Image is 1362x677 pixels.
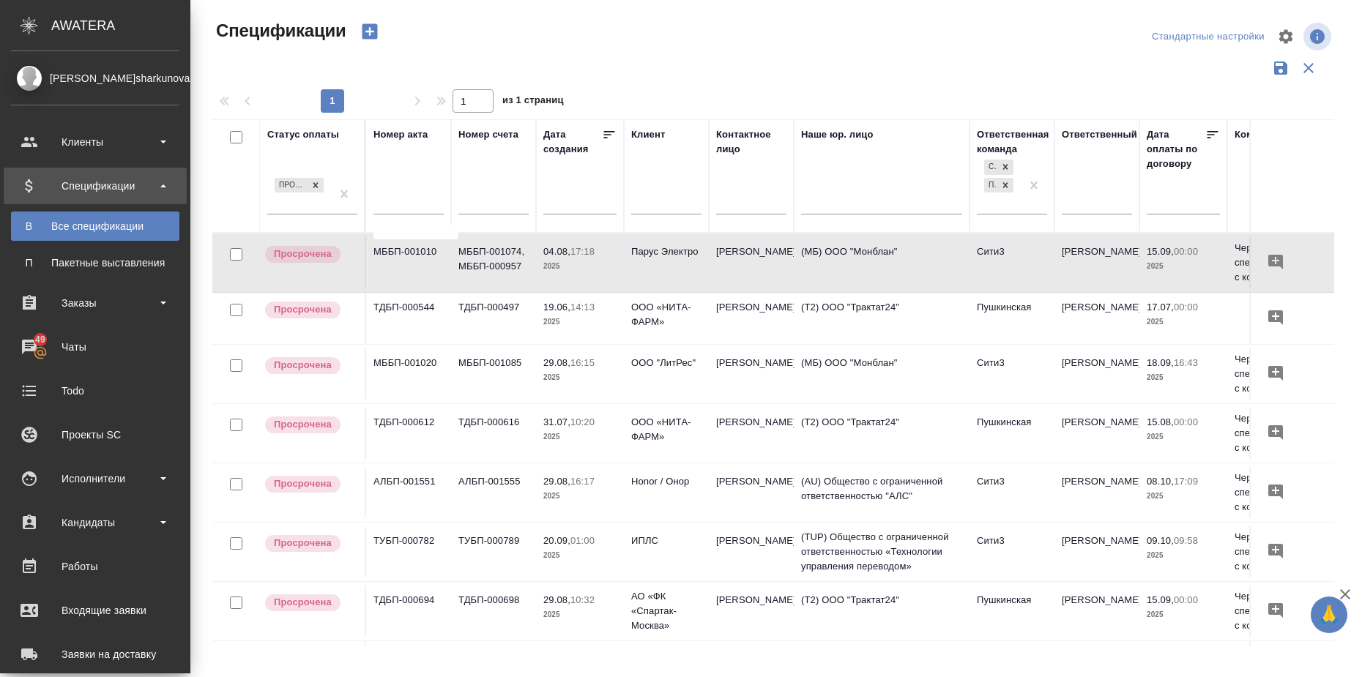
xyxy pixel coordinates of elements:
div: Номер счета [458,127,518,142]
p: 17:18 [570,246,595,257]
a: ВВсе спецификации [11,212,179,241]
p: 15.09, [1147,246,1174,257]
div: Пакетные выставления [18,255,172,270]
td: [PERSON_NAME] [1054,526,1139,577]
p: 16:15 [570,357,595,368]
p: АО «ФК «Спартак-Москва» [631,589,702,633]
button: 🙏 [1311,596,1347,633]
p: 01:00 [570,535,595,546]
p: 19.06, [543,302,570,313]
div: Заявки на доставку [11,643,179,665]
span: Посмотреть информацию [1303,23,1334,51]
div: Сити3, Пушкинская [983,158,1015,176]
td: [PERSON_NAME] [1054,586,1139,637]
td: [PERSON_NAME] [1054,293,1139,344]
p: 2025 [1147,370,1220,385]
p: Просрочена [274,476,332,491]
div: Дата создания [543,127,602,157]
p: 18.09, [1147,357,1174,368]
span: 🙏 [1317,599,1341,630]
td: МББП-001020 [366,348,451,400]
p: 17.07, [1147,302,1174,313]
div: Ответственный [1062,127,1137,142]
td: (TUP) Общество с ограниченной ответственностью «Технологии управления переводом» [794,523,970,581]
td: (МБ) ООО "Монблан" [794,237,970,288]
p: 15.09, [1147,594,1174,605]
div: Проекты SC [11,424,179,446]
p: 2025 [543,370,617,385]
td: [PERSON_NAME] [709,586,794,637]
td: Сити3 [970,348,1054,400]
p: 14:13 [570,302,595,313]
div: Кандидаты [11,512,179,534]
td: [PERSON_NAME] [709,348,794,400]
p: ООО "ЛитРес" [631,356,702,370]
p: 2025 [1147,607,1220,622]
p: Просрочена [274,595,332,610]
p: 29.08, [543,357,570,368]
p: Через 5 дней спецификация с кодом AU-... [1235,471,1308,515]
td: [PERSON_NAME] [709,408,794,459]
p: 04.08, [543,246,570,257]
p: 2025 [543,548,617,563]
td: Сити3 [970,526,1054,577]
td: ТДБП-000544 [366,293,451,344]
td: ТУБП-000782 [366,526,451,577]
div: Просрочена [273,176,325,195]
td: ТДБП-000612 [366,408,451,459]
a: Заявки на доставку [4,636,187,673]
td: АЛБП-001551 [366,467,451,518]
span: 49 [26,332,54,347]
td: АЛБП-001555 [451,467,536,518]
p: ООО «НИТА-ФАРМ» [631,300,702,329]
div: Просрочена [275,178,308,193]
div: Клиенты [11,131,179,153]
a: ППакетные выставления [11,248,179,277]
td: (Т2) ООО "Трактат24" [794,408,970,459]
div: [PERSON_NAME]sharkunova [11,70,179,86]
a: Проекты SC [4,416,187,453]
td: МББП-001010 [366,237,451,288]
a: Работы [4,548,187,585]
p: Просрочена [274,417,332,432]
div: Клиент [631,127,665,142]
div: Спецификации [11,175,179,197]
div: Сити3, Пушкинская [983,176,1015,195]
div: Todo [11,380,179,402]
p: 2025 [543,259,617,274]
td: ТДБП-000497 [451,293,536,344]
div: Все спецификации [18,219,172,233]
p: 16:17 [570,476,595,487]
p: 09:58 [1174,535,1198,546]
p: 29.08, [543,476,570,487]
td: [PERSON_NAME] [1054,348,1139,400]
p: 20.09, [543,535,570,546]
p: Просрочена [274,247,332,261]
td: Пушкинская [970,293,1054,344]
td: Пушкинская [970,586,1054,637]
div: Входящие заявки [11,599,179,621]
td: [PERSON_NAME] [709,237,794,288]
div: Работы [11,556,179,577]
p: ООО «НИТА-ФАРМ» [631,415,702,444]
div: Номер акта [373,127,428,142]
div: Наше юр. лицо [801,127,874,142]
td: ТДБП-000694 [366,586,451,637]
td: Пушкинская [970,408,1054,459]
a: Todo [4,373,187,409]
div: Статус оплаты [267,127,339,142]
td: [PERSON_NAME] [709,467,794,518]
div: Дата оплаты по договору [1147,127,1205,171]
td: [PERSON_NAME] [709,293,794,344]
p: 16:43 [1174,357,1198,368]
td: (МБ) ООО "Монблан" [794,348,970,400]
p: Honor / Онор [631,474,702,489]
p: 2025 [543,489,617,504]
td: (Т2) ООО "Трактат24" [794,293,970,344]
p: Через 5 дней спецификация с кодом TUP... [1235,530,1308,574]
p: 2025 [1147,315,1220,329]
p: 2025 [1147,430,1220,444]
button: Сохранить фильтры [1267,54,1295,82]
p: Просрочена [274,302,332,317]
td: МББП-001085 [451,348,536,400]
